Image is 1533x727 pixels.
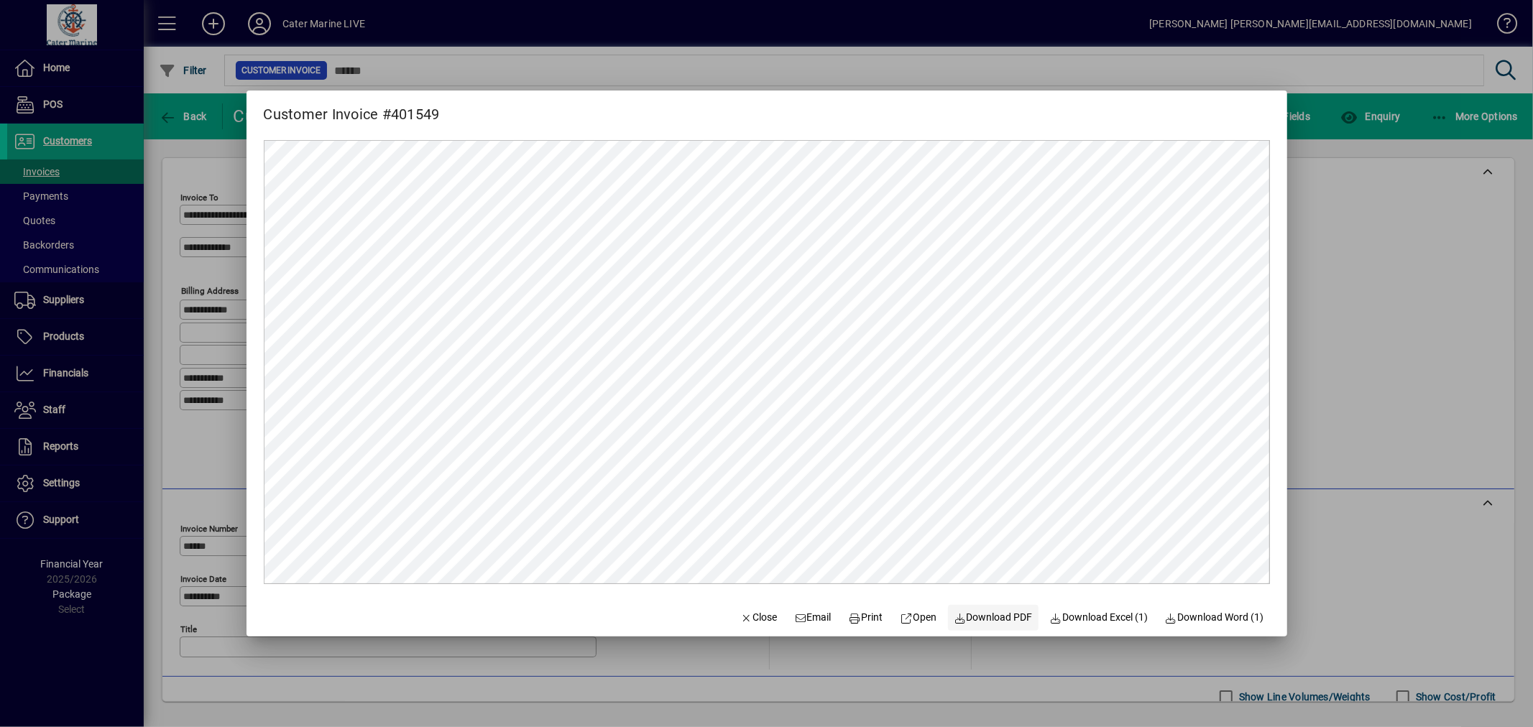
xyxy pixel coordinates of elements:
[788,605,837,631] button: Email
[740,610,778,625] span: Close
[948,605,1039,631] a: Download PDF
[247,91,457,126] h2: Customer Invoice #401549
[1050,610,1148,625] span: Download Excel (1)
[1159,605,1270,631] button: Download Word (1)
[849,610,883,625] span: Print
[1044,605,1154,631] button: Download Excel (1)
[1165,610,1264,625] span: Download Word (1)
[794,610,832,625] span: Email
[901,610,937,625] span: Open
[843,605,889,631] button: Print
[735,605,783,631] button: Close
[954,610,1033,625] span: Download PDF
[895,605,943,631] a: Open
